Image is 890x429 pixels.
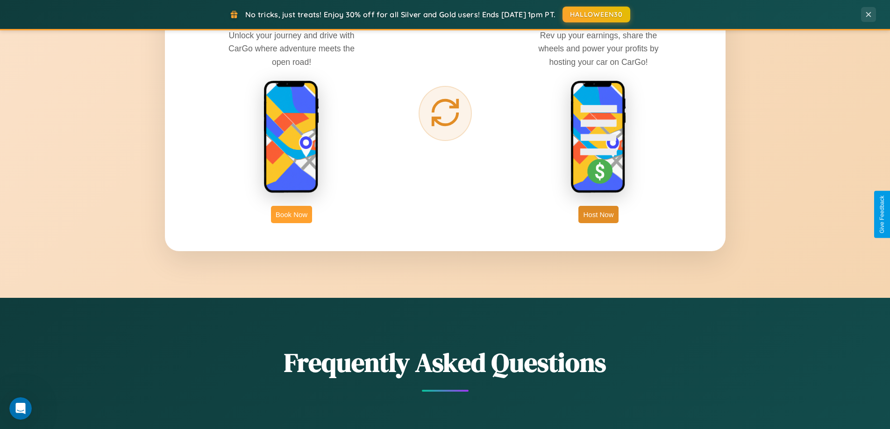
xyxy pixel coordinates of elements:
button: Book Now [271,206,312,223]
button: HALLOWEEN30 [562,7,630,22]
img: rent phone [263,80,320,194]
span: No tricks, just treats! Enjoy 30% off for all Silver and Gold users! Ends [DATE] 1pm PT. [245,10,555,19]
h2: Frequently Asked Questions [165,345,726,380]
img: host phone [570,80,627,194]
iframe: Intercom live chat [9,397,32,420]
p: Rev up your earnings, share the wheels and power your profits by hosting your car on CarGo! [528,29,669,68]
button: Host Now [578,206,618,223]
p: Unlock your journey and drive with CarGo where adventure meets the open road! [221,29,362,68]
div: Give Feedback [879,196,885,233]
